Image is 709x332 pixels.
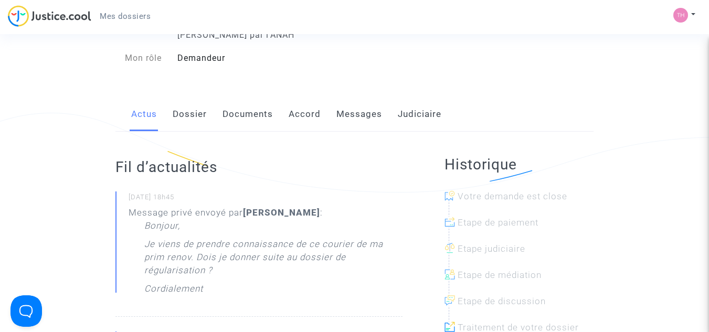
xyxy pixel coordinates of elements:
[129,206,403,301] div: Message privé envoyé par :
[144,238,403,282] p: Je viens de prendre connaissance de ce courier de ma prim renov. Dois je donner suite au dossier ...
[289,97,321,132] a: Accord
[173,97,207,132] a: Dossier
[144,282,203,301] p: Cordialement
[10,295,42,327] iframe: Help Scout Beacon - Open
[129,192,403,206] small: [DATE] 18h45
[144,219,180,238] p: Bonjour,
[445,155,594,174] h2: Historique
[91,8,159,24] a: Mes dossiers
[131,97,157,132] a: Actus
[223,97,273,132] a: Documents
[336,97,382,132] a: Messages
[100,12,151,21] span: Mes dossiers
[170,52,355,65] div: Demandeur
[673,8,688,23] img: b410a69b960c0d19e4df11503774aa43
[458,191,567,201] span: Votre demande est close
[115,158,403,176] h2: Fil d’actualités
[8,5,91,27] img: jc-logo.svg
[243,207,320,218] b: [PERSON_NAME]
[108,52,170,65] div: Mon rôle
[398,97,441,132] a: Judiciaire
